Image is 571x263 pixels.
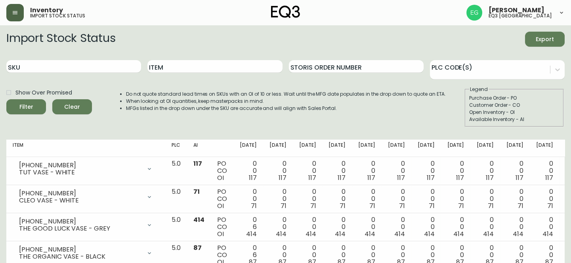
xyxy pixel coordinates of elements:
[249,173,257,182] span: 117
[358,188,375,210] div: 0 0
[388,188,405,210] div: 0 0
[469,116,560,123] div: Available Inventory - AI
[217,201,224,210] span: OI
[306,229,316,238] span: 414
[506,216,523,238] div: 0 0
[411,140,441,157] th: [DATE]
[530,140,560,157] th: [DATE]
[525,32,565,47] button: Export
[165,185,187,213] td: 5.0
[30,13,85,18] h5: import stock status
[483,229,494,238] span: 414
[358,216,375,238] div: 0 0
[477,160,494,182] div: 0 0
[6,32,115,47] h2: Import Stock Status
[13,160,159,178] div: [PHONE_NUMBER]TUT VASE - WHITE
[382,140,411,157] th: [DATE]
[310,201,316,210] span: 71
[13,188,159,206] div: [PHONE_NUMBER]CLEO VASE - WHITE
[165,213,187,241] td: 5.0
[126,105,446,112] li: MFGs listed in the drop down under the SKU are accurate and will align with Sales Portal.
[52,99,92,114] button: Clear
[340,201,346,210] span: 71
[458,201,464,210] span: 71
[217,173,224,182] span: OI
[470,140,500,157] th: [DATE]
[453,229,464,238] span: 414
[19,246,141,253] div: [PHONE_NUMBER]
[299,160,316,182] div: 0 0
[427,173,435,182] span: 117
[358,160,375,182] div: 0 0
[251,201,257,210] span: 71
[19,190,141,197] div: [PHONE_NUMBER]
[193,159,202,168] span: 117
[240,216,257,238] div: 0 6
[59,102,86,112] span: Clear
[281,201,286,210] span: 71
[367,173,375,182] span: 117
[388,216,405,238] div: 0 0
[269,188,286,210] div: 0 0
[447,160,464,182] div: 0 0
[477,216,494,238] div: 0 0
[217,229,224,238] span: OI
[269,160,286,182] div: 0 0
[418,216,435,238] div: 0 0
[217,160,227,182] div: PO CO
[19,169,141,176] div: TUT VASE - WHITE
[293,140,323,157] th: [DATE]
[399,201,405,210] span: 71
[233,140,263,157] th: [DATE]
[19,253,141,260] div: THE ORGANIC VASE - BLACK
[276,229,286,238] span: 414
[328,160,346,182] div: 0 0
[469,86,489,93] legend: Legend
[466,5,482,21] img: db11c1629862fe82d63d0774b1b54d2b
[19,162,141,169] div: [PHONE_NUMBER]
[187,140,211,157] th: AI
[328,188,346,210] div: 0 0
[126,91,446,98] li: Do not quote standard lead times on SKUs with an OI of 10 or less. Wait until the MFG date popula...
[531,34,558,44] span: Export
[269,216,286,238] div: 0 0
[13,216,159,234] div: [PHONE_NUMBER]THE GOOD LUCK VASE - GREY
[240,188,257,210] div: 0 0
[388,160,405,182] div: 0 0
[335,229,346,238] span: 414
[299,188,316,210] div: 0 0
[397,173,405,182] span: 117
[429,201,435,210] span: 71
[240,160,257,182] div: 0 0
[542,229,553,238] span: 414
[193,243,202,252] span: 87
[500,140,530,157] th: [DATE]
[518,201,523,210] span: 71
[338,173,346,182] span: 117
[441,140,470,157] th: [DATE]
[469,95,560,102] div: Purchase Order - PO
[516,173,523,182] span: 117
[352,140,382,157] th: [DATE]
[418,188,435,210] div: 0 0
[6,99,46,114] button: Filter
[193,215,204,224] span: 414
[536,216,553,238] div: 0 0
[418,160,435,182] div: 0 0
[536,188,553,210] div: 0 0
[126,98,446,105] li: When looking at OI quantities, keep masterpacks in mind.
[506,160,523,182] div: 0 0
[469,109,560,116] div: Open Inventory - OI
[322,140,352,157] th: [DATE]
[489,13,552,18] h5: eq3 [GEOGRAPHIC_DATA]
[365,229,375,238] span: 414
[536,160,553,182] div: 0 0
[19,218,141,225] div: [PHONE_NUMBER]
[513,229,523,238] span: 414
[545,173,553,182] span: 117
[217,188,227,210] div: PO CO
[165,140,187,157] th: PLC
[369,201,375,210] span: 71
[477,188,494,210] div: 0 0
[456,173,464,182] span: 117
